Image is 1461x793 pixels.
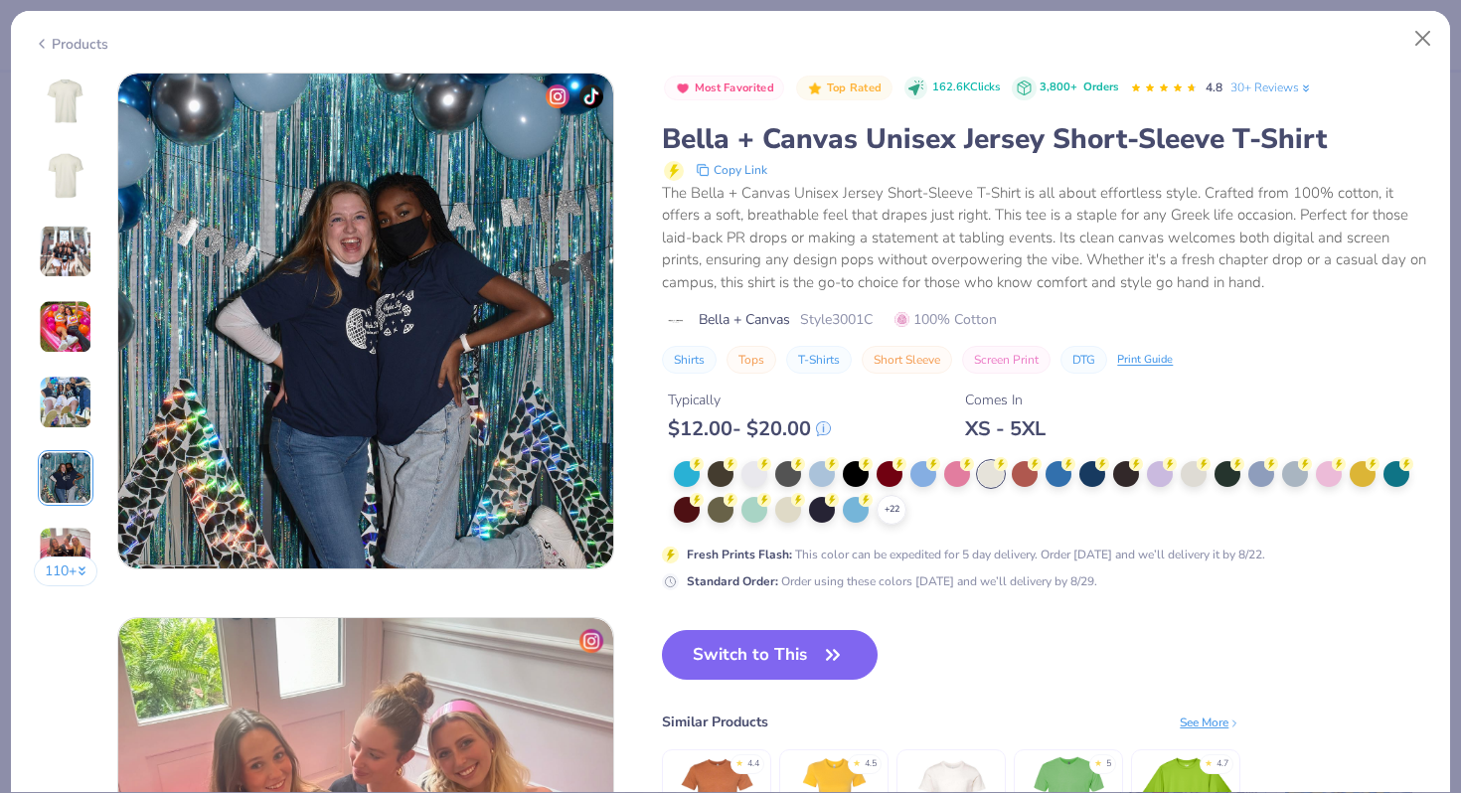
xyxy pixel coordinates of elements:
div: Typically [668,390,831,410]
img: User generated content [39,527,92,580]
a: 30+ Reviews [1230,79,1313,96]
div: ★ [1205,757,1213,765]
img: User generated content [39,451,92,505]
button: T-Shirts [786,346,852,374]
div: ★ [853,757,861,765]
button: Switch to This [662,630,878,680]
div: ★ [1094,757,1102,765]
img: brand logo [662,313,689,329]
button: Shirts [662,346,717,374]
div: See More [1180,714,1240,731]
div: Similar Products [662,712,768,732]
img: Top Rated sort [807,80,823,96]
button: 110+ [34,556,98,586]
span: Top Rated [827,82,883,93]
div: ★ [735,757,743,765]
div: Bella + Canvas Unisex Jersey Short-Sleeve T-Shirt [662,120,1427,158]
div: Print Guide [1117,352,1173,369]
span: Most Favorited [695,82,774,93]
div: Order using these colors [DATE] and we’ll delivery by 8/29. [687,572,1097,590]
button: DTG [1060,346,1107,374]
span: Bella + Canvas [699,309,790,330]
img: insta-icon.png [546,84,569,108]
div: 5 [1106,757,1111,771]
button: copy to clipboard [690,158,773,182]
div: The Bella + Canvas Unisex Jersey Short-Sleeve T-Shirt is all about effortless style. Crafted from... [662,182,1427,294]
div: 4.7 [1217,757,1228,771]
img: 5057aebd-e785-47a2-a51c-f367ef5275d5 [118,74,613,568]
div: This color can be expedited for 5 day delivery. Order [DATE] and we’ll delivery it by 8/22. [687,546,1265,563]
img: Front [42,77,89,124]
div: 3,800+ [1040,79,1118,96]
button: Badge Button [664,76,784,101]
span: 162.6K Clicks [932,79,1000,96]
img: User generated content [39,376,92,429]
img: Most Favorited sort [675,80,691,96]
span: 4.8 [1206,79,1222,95]
strong: Standard Order : [687,573,778,589]
div: 4.4 [747,757,759,771]
div: Comes In [965,390,1046,410]
strong: Fresh Prints Flash : [687,547,792,562]
img: User generated content [39,225,92,278]
img: Back [42,152,89,200]
button: Tops [727,346,776,374]
img: tiktok-icon.png [579,84,603,108]
span: 100% Cotton [894,309,997,330]
span: Orders [1083,79,1118,94]
span: Style 3001C [800,309,873,330]
button: Close [1404,20,1442,58]
img: insta-icon.png [579,629,603,653]
span: + 22 [885,503,899,517]
div: 4.8 Stars [1130,73,1198,104]
div: XS - 5XL [965,416,1046,441]
div: 4.5 [865,757,877,771]
button: Badge Button [796,76,892,101]
button: Screen Print [962,346,1051,374]
div: Products [34,34,108,55]
img: User generated content [39,300,92,354]
div: $ 12.00 - $ 20.00 [668,416,831,441]
button: Short Sleeve [862,346,952,374]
